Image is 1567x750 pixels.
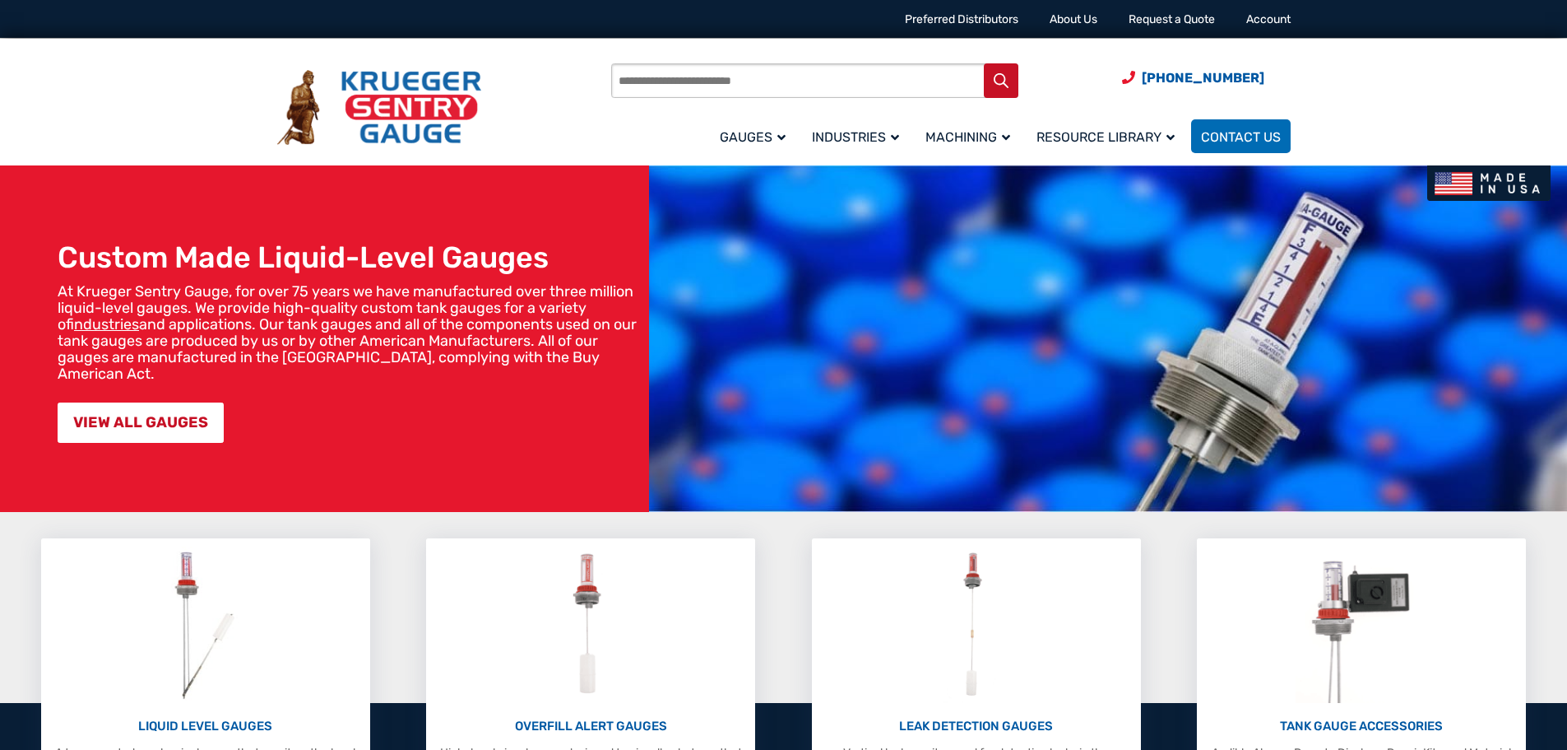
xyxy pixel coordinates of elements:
[74,315,139,333] a: industries
[1129,12,1215,26] a: Request a Quote
[1427,165,1551,201] img: Made In USA
[1201,129,1281,145] span: Contact Us
[1122,68,1264,88] a: Phone Number (920) 434-8860
[1036,129,1175,145] span: Resource Library
[49,717,362,736] p: LIQUID LEVEL GAUGES
[1246,12,1291,26] a: Account
[277,70,481,146] img: Krueger Sentry Gauge
[802,117,916,156] a: Industries
[58,283,641,382] p: At Krueger Sentry Gauge, for over 75 years we have manufactured over three million liquid-level g...
[58,403,224,443] a: VIEW ALL GAUGES
[905,12,1018,26] a: Preferred Distributors
[1027,117,1191,156] a: Resource Library
[1205,717,1518,736] p: TANK GAUGE ACCESSORIES
[1296,547,1428,703] img: Tank Gauge Accessories
[58,240,641,275] h1: Custom Made Liquid-Level Gauges
[720,129,786,145] span: Gauges
[925,129,1010,145] span: Machining
[710,117,802,156] a: Gauges
[1191,119,1291,153] a: Contact Us
[649,165,1567,512] img: bg_hero_bannerksentry
[161,547,248,703] img: Liquid Level Gauges
[434,717,747,736] p: OVERFILL ALERT GAUGES
[820,717,1133,736] p: LEAK DETECTION GAUGES
[1142,70,1264,86] span: [PHONE_NUMBER]
[554,547,628,703] img: Overfill Alert Gauges
[916,117,1027,156] a: Machining
[943,547,1008,703] img: Leak Detection Gauges
[1050,12,1097,26] a: About Us
[812,129,899,145] span: Industries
